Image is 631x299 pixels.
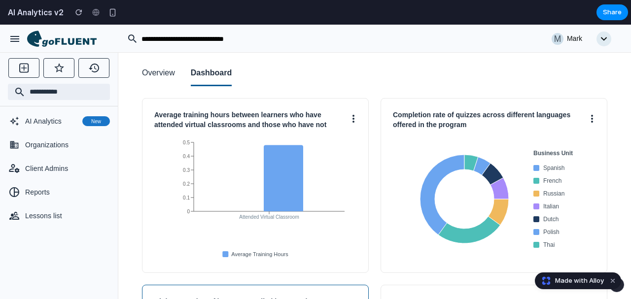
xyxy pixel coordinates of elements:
button: Share [596,4,628,20]
h2: AI Analytics v2 [4,6,64,18]
a: Made with Alloy [535,276,605,286]
button: Dismiss watermark [607,275,619,287]
span: Share [603,7,622,17]
span: Made with Alloy [555,276,604,286]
